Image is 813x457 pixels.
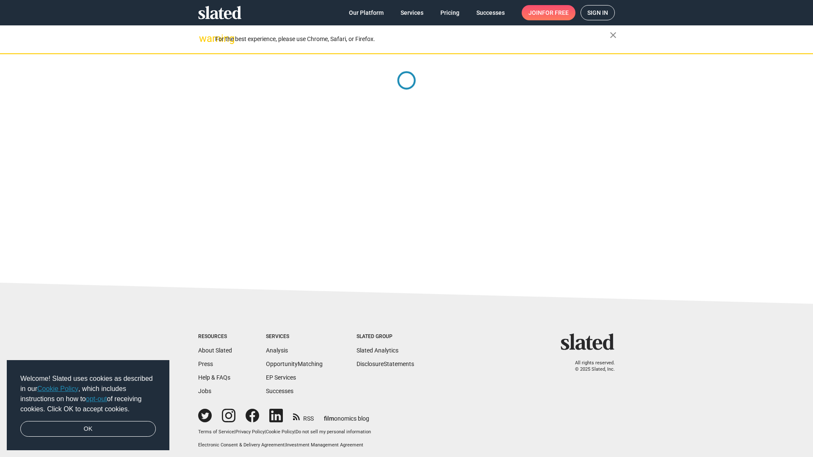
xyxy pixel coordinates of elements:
[20,374,156,414] span: Welcome! Slated uses cookies as described in our , which includes instructions on how to of recei...
[7,360,169,451] div: cookieconsent
[266,429,294,435] a: Cookie Policy
[293,410,314,423] a: RSS
[528,5,569,20] span: Join
[266,374,296,381] a: EP Services
[357,347,398,354] a: Slated Analytics
[296,429,371,435] button: Do not sell my personal information
[198,333,232,340] div: Resources
[522,5,575,20] a: Joinfor free
[198,361,213,367] a: Press
[470,5,512,20] a: Successes
[357,333,414,340] div: Slated Group
[20,421,156,437] a: dismiss cookie message
[198,442,285,448] a: Electronic Consent & Delivery Agreement
[234,429,235,435] span: |
[215,33,610,45] div: For the best experience, please use Chrome, Safari, or Firefox.
[198,429,234,435] a: Terms of Service
[199,33,209,44] mat-icon: warning
[349,5,384,20] span: Our Platform
[198,347,232,354] a: About Slated
[581,5,615,20] a: Sign in
[86,395,107,402] a: opt-out
[265,429,266,435] span: |
[266,361,323,367] a: OpportunityMatching
[294,429,296,435] span: |
[394,5,430,20] a: Services
[440,5,459,20] span: Pricing
[566,360,615,372] p: All rights reserved. © 2025 Slated, Inc.
[434,5,466,20] a: Pricing
[324,408,369,423] a: filmonomics blog
[235,429,265,435] a: Privacy Policy
[542,5,569,20] span: for free
[266,333,323,340] div: Services
[37,385,78,392] a: Cookie Policy
[266,388,293,394] a: Successes
[198,388,211,394] a: Jobs
[476,5,505,20] span: Successes
[357,361,414,367] a: DisclosureStatements
[266,347,288,354] a: Analysis
[401,5,423,20] span: Services
[587,6,608,20] span: Sign in
[198,374,230,381] a: Help & FAQs
[286,442,363,448] a: Investment Management Agreement
[285,442,286,448] span: |
[342,5,390,20] a: Our Platform
[324,415,334,422] span: film
[608,30,618,40] mat-icon: close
